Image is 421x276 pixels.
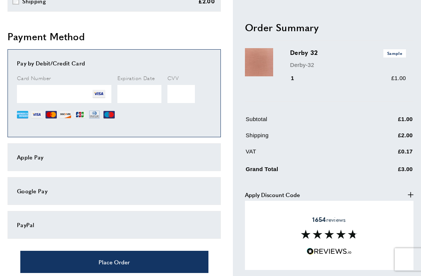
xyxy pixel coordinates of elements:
[301,230,357,239] img: Reviews section
[117,74,155,82] span: Expiration Date
[17,74,51,82] span: Card Number
[290,74,305,83] div: 1
[361,147,413,162] td: £0.17
[312,215,326,224] strong: 1654
[290,48,406,57] h3: Derby 32
[361,131,413,146] td: £2.00
[8,30,221,43] h2: Payment Method
[245,190,300,199] span: Apply Discount Code
[383,49,406,57] span: Sample
[88,109,100,120] img: DN.png
[74,109,85,120] img: JCB.png
[246,131,360,146] td: Shipping
[245,48,273,76] img: Derby 32
[361,115,413,129] td: £1.00
[31,109,43,120] img: VI.png
[391,75,406,81] span: £1.00
[103,109,115,120] img: MI.png
[246,163,360,179] td: Grand Total
[361,163,413,179] td: £3.00
[167,85,195,103] iframe: Secure Credit Card Frame - CVV
[60,109,71,120] img: DI.png
[93,88,105,100] img: VI.png
[246,147,360,162] td: VAT
[246,115,360,129] td: Subtotal
[312,216,346,223] span: reviews
[17,220,211,229] div: PayPal
[290,60,406,69] p: Derby-32
[17,153,211,162] div: Apple Pay
[46,109,57,120] img: MC.png
[17,85,111,103] iframe: Secure Credit Card Frame - Credit Card Number
[117,85,161,103] iframe: Secure Credit Card Frame - Expiration Date
[20,251,208,273] button: Place Order
[17,109,28,120] img: AE.png
[17,187,211,196] div: Google Pay
[307,248,352,255] img: Reviews.io 5 stars
[17,59,211,68] div: Pay by Debit/Credit Card
[245,20,413,34] h2: Order Summary
[167,74,179,82] span: CVV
